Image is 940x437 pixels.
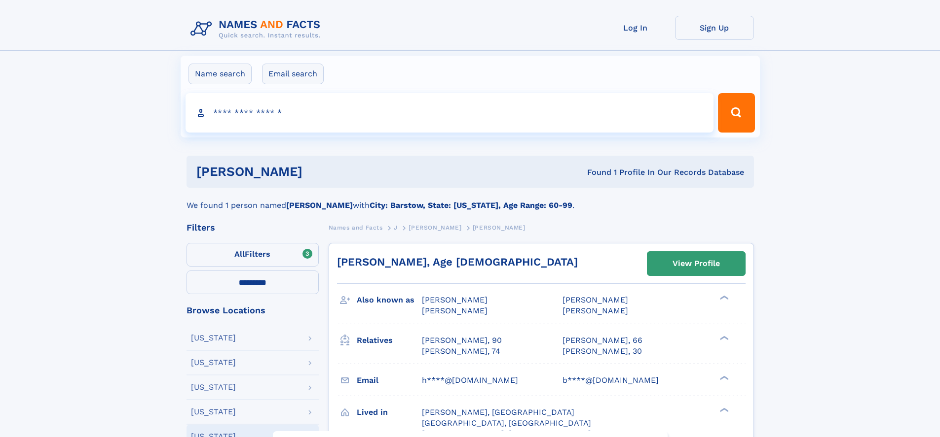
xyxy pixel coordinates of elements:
[196,166,445,178] h1: [PERSON_NAME]
[563,346,642,357] a: [PERSON_NAME], 30
[370,201,572,210] b: City: Barstow, State: [US_STATE], Age Range: 60-99
[717,406,729,413] div: ❯
[187,306,319,315] div: Browse Locations
[187,188,754,211] div: We found 1 person named with .
[563,295,628,304] span: [PERSON_NAME]
[422,418,591,428] span: [GEOGRAPHIC_DATA], [GEOGRAPHIC_DATA]
[563,306,628,315] span: [PERSON_NAME]
[357,292,422,308] h3: Also known as
[718,93,754,133] button: Search Button
[596,16,675,40] a: Log In
[422,407,574,417] span: [PERSON_NAME], [GEOGRAPHIC_DATA]
[422,346,500,357] a: [PERSON_NAME], 74
[357,404,422,421] h3: Lived in
[191,408,236,416] div: [US_STATE]
[409,221,461,234] a: [PERSON_NAME]
[717,295,729,301] div: ❯
[563,335,642,346] a: [PERSON_NAME], 66
[337,256,578,268] a: [PERSON_NAME], Age [DEMOGRAPHIC_DATA]
[717,374,729,381] div: ❯
[187,243,319,267] label: Filters
[422,306,488,315] span: [PERSON_NAME]
[187,16,329,42] img: Logo Names and Facts
[394,221,398,234] a: J
[191,334,236,342] div: [US_STATE]
[191,383,236,391] div: [US_STATE]
[473,224,526,231] span: [PERSON_NAME]
[717,335,729,341] div: ❯
[445,167,744,178] div: Found 1 Profile In Our Records Database
[422,295,488,304] span: [PERSON_NAME]
[187,223,319,232] div: Filters
[409,224,461,231] span: [PERSON_NAME]
[675,16,754,40] a: Sign Up
[188,64,252,84] label: Name search
[357,332,422,349] h3: Relatives
[329,221,383,234] a: Names and Facts
[647,252,745,275] a: View Profile
[286,201,353,210] b: [PERSON_NAME]
[186,93,714,133] input: search input
[422,335,502,346] a: [PERSON_NAME], 90
[191,359,236,367] div: [US_STATE]
[673,252,720,275] div: View Profile
[234,249,245,259] span: All
[394,224,398,231] span: J
[357,372,422,389] h3: Email
[262,64,324,84] label: Email search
